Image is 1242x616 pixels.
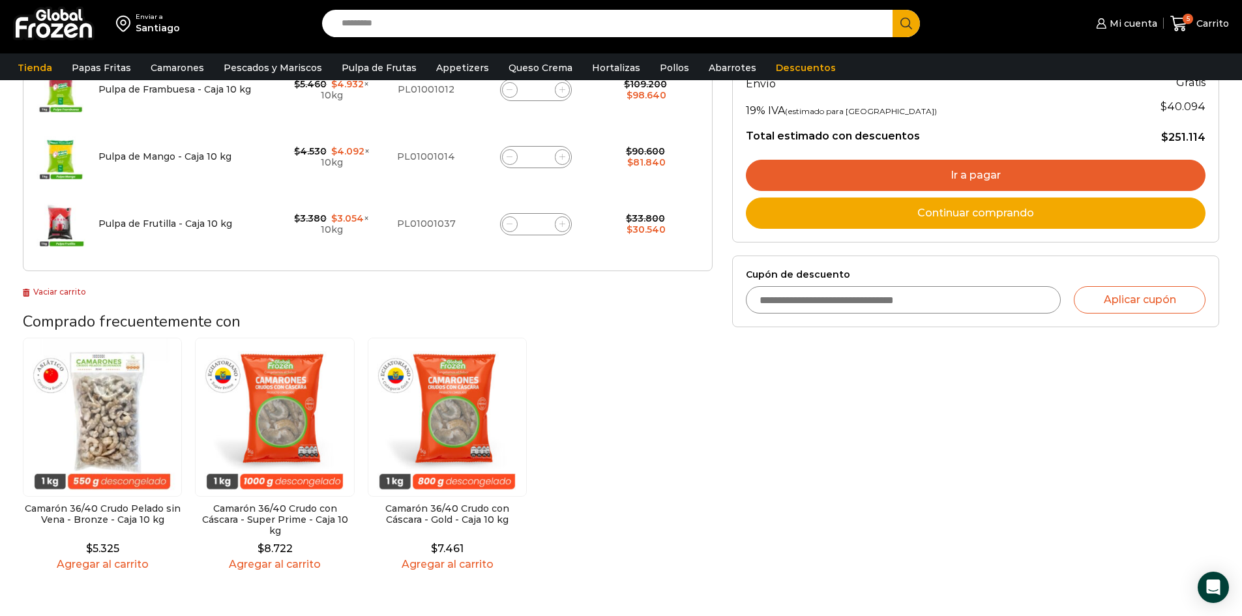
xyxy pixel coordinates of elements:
bdi: 33.800 [626,213,665,224]
input: Product quantity [527,148,545,166]
a: Hortalizas [585,55,647,80]
div: Enviar a [136,12,180,22]
button: Search button [893,10,920,37]
bdi: 30.540 [627,224,666,235]
bdi: 4.092 [331,145,364,157]
a: Ir a pagar [746,160,1205,191]
div: Santiago [136,22,180,35]
bdi: 4.932 [331,78,364,90]
h2: Camarón 36/40 Crudo con Cáscara - Super Prime - Caja 10 kg [195,503,354,536]
a: Mi cuenta [1093,10,1157,37]
span: Carrito [1193,17,1229,30]
small: (estimado para [GEOGRAPHIC_DATA]) [785,106,937,116]
a: Agregar al carrito [368,558,527,570]
span: $ [331,145,337,157]
span: Mi cuenta [1106,17,1157,30]
td: × 10kg [286,56,378,124]
th: Total estimado con descuentos [746,120,1106,145]
span: $ [331,213,337,224]
span: $ [626,213,632,224]
a: Papas Fritas [65,55,138,80]
input: Product quantity [527,81,545,99]
a: Vaciar carrito [23,287,86,297]
a: Pulpa de Mango - Caja 10 kg [98,151,231,162]
bdi: 251.114 [1161,131,1205,143]
a: Camarones [144,55,211,80]
td: × 10kg [286,123,378,190]
td: PL01001012 [378,56,474,124]
a: Queso Crema [502,55,579,80]
input: Product quantity [527,215,545,233]
span: 40.094 [1161,100,1205,113]
td: PL01001037 [378,190,474,257]
a: Tienda [11,55,59,80]
bdi: 4.530 [294,145,327,157]
span: 5 [1183,14,1193,24]
th: Envío [746,71,1106,94]
label: Cupón de descuento [746,269,1205,280]
bdi: 5.460 [294,78,327,90]
a: 5 Carrito [1170,8,1229,39]
button: Aplicar cupón [1074,286,1205,314]
span: $ [294,78,300,90]
td: × 10kg [286,190,378,257]
bdi: 7.461 [431,542,464,555]
a: Pulpa de Frutas [335,55,423,80]
td: PL01001014 [378,123,474,190]
span: $ [86,542,93,555]
strong: Gratis [1176,76,1205,89]
a: Pulpa de Frambuesa - Caja 10 kg [98,83,251,95]
a: Descuentos [769,55,842,80]
a: Continuar comprando [746,198,1205,229]
a: Pescados y Mariscos [217,55,329,80]
a: Agregar al carrito [23,558,182,570]
span: $ [627,156,633,168]
bdi: 8.722 [258,542,293,555]
div: Open Intercom Messenger [1198,572,1229,603]
h2: Camarón 36/40 Crudo Pelado sin Vena - Bronze - Caja 10 kg [23,503,182,525]
bdi: 109.200 [624,78,667,90]
bdi: 3.380 [294,213,327,224]
a: Agregar al carrito [195,558,354,570]
a: Pulpa de Frutilla - Caja 10 kg [98,218,232,229]
span: $ [626,145,632,157]
span: $ [294,145,300,157]
span: $ [431,542,437,555]
span: $ [627,89,632,101]
img: address-field-icon.svg [116,12,136,35]
a: Pollos [653,55,696,80]
h2: Camarón 36/40 Crudo con Cáscara - Gold - Caja 10 kg [368,503,527,525]
th: 19% IVA [746,94,1106,120]
bdi: 90.600 [626,145,665,157]
span: $ [1161,131,1168,143]
span: $ [1161,100,1167,113]
span: $ [294,213,300,224]
bdi: 81.840 [627,156,666,168]
span: $ [258,542,264,555]
bdi: 3.054 [331,213,364,224]
span: $ [624,78,630,90]
a: Abarrotes [702,55,763,80]
span: $ [331,78,337,90]
a: Appetizers [430,55,495,80]
span: $ [627,224,632,235]
bdi: 5.325 [86,542,119,555]
bdi: 98.640 [627,89,666,101]
span: Comprado frecuentemente con [23,311,241,332]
